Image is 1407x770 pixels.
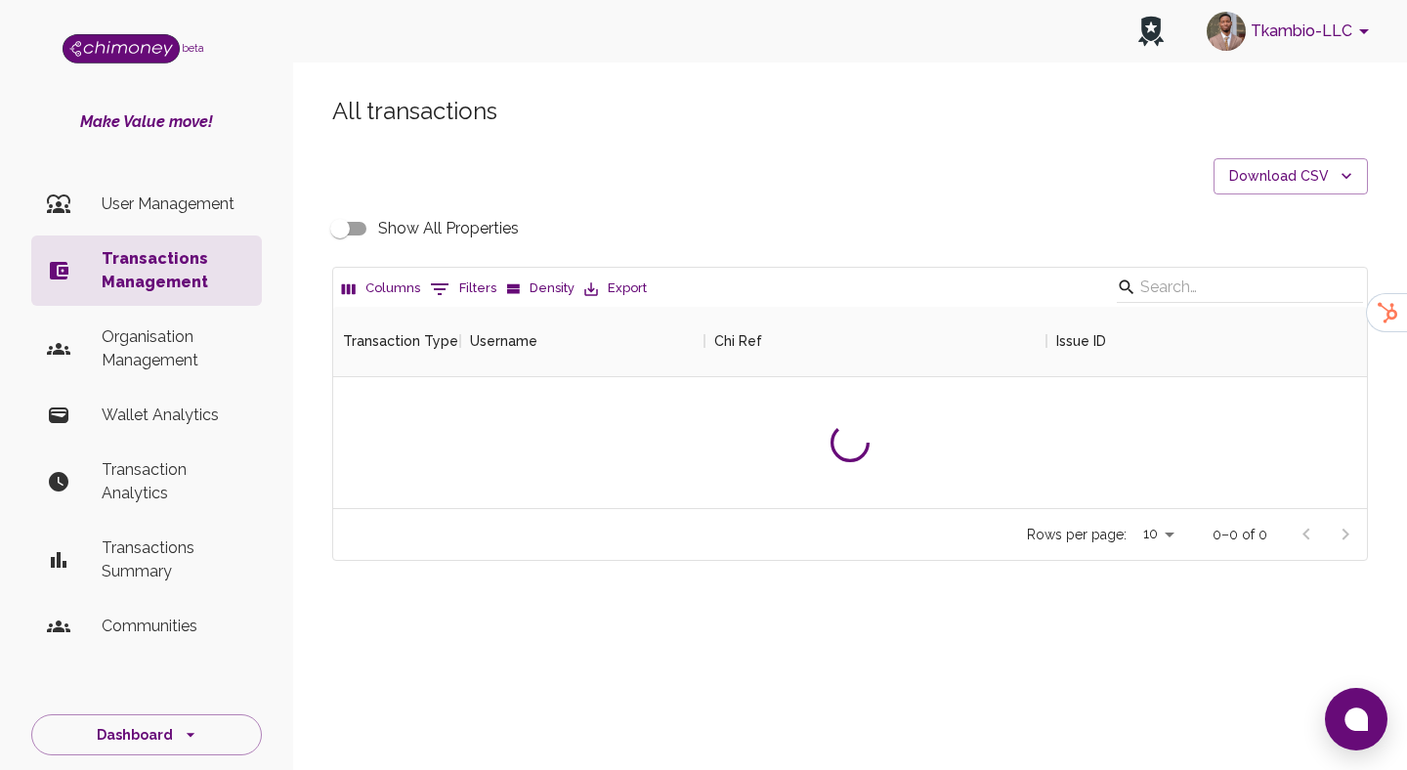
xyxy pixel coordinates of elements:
[332,96,1368,127] h5: All transactions
[63,34,180,64] img: Logo
[1325,688,1387,750] button: Open chat window
[1199,6,1384,57] button: account of current user
[1117,272,1363,307] div: Search
[425,274,501,305] button: Show filters
[1140,272,1334,303] input: Search…
[102,325,246,372] p: Organisation Management
[182,42,204,54] span: beta
[102,247,246,294] p: Transactions Management
[102,458,246,505] p: Transaction Analytics
[1027,525,1127,544] p: Rows per page:
[501,274,579,304] button: Density
[1134,520,1181,548] div: 10
[460,306,704,376] div: Username
[31,714,262,756] button: Dashboard
[102,404,246,427] p: Wallet Analytics
[102,615,246,638] p: Communities
[378,217,519,240] span: Show All Properties
[1214,158,1368,194] button: Download CSV
[470,306,537,376] div: Username
[343,306,458,376] div: Transaction Type
[1056,306,1106,376] div: Issue ID
[1213,525,1267,544] p: 0–0 of 0
[333,306,460,376] div: Transaction Type
[1207,12,1246,51] img: avatar
[337,274,425,304] button: Select columns
[102,192,246,216] p: User Management
[102,536,246,583] p: Transactions Summary
[714,306,762,376] div: Chi Ref
[579,274,652,304] button: Export
[704,306,1046,376] div: Chi Ref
